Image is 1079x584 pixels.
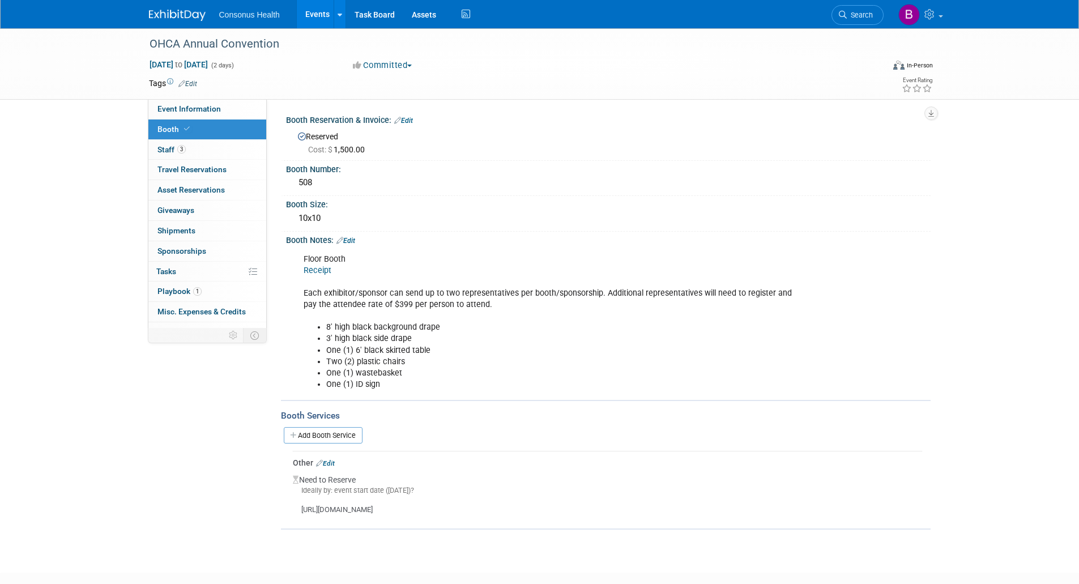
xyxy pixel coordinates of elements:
[156,267,176,276] span: Tasks
[157,327,183,336] span: Budget
[193,287,202,296] span: 1
[157,104,221,113] span: Event Information
[148,262,266,282] a: Tasks
[148,302,266,322] a: Misc. Expenses & Credits
[243,328,266,343] td: Toggle Event Tabs
[157,287,202,296] span: Playbook
[295,174,922,191] div: 508
[148,282,266,301] a: Playbook1
[210,62,234,69] span: (2 days)
[316,459,335,467] a: Edit
[148,180,266,200] a: Asset Reservations
[326,368,799,379] li: One (1) wastebasket
[184,126,190,132] i: Booth reservation complete
[304,266,331,275] a: Receipt
[157,165,227,174] span: Travel Reservations
[308,145,334,154] span: Cost: $
[293,496,922,515] div: [URL][DOMAIN_NAME]
[326,322,799,333] li: 8' high black background drape
[148,221,266,241] a: Shipments
[157,145,186,154] span: Staff
[157,226,195,235] span: Shipments
[173,60,184,69] span: to
[146,34,867,54] div: OHCA Annual Convention
[286,196,931,210] div: Booth Size:
[157,206,194,215] span: Giveaways
[148,322,266,342] a: Budget
[902,78,932,83] div: Event Rating
[326,379,799,390] li: One (1) ID sign
[308,145,369,154] span: 1,500.00
[296,248,806,396] div: Floor Booth Each exhibitor/sponsor can send up to two representatives per booth/sponsorship. Addi...
[157,185,225,194] span: Asset Reservations
[293,485,922,496] div: Ideally by: event start date ([DATE])?
[148,120,266,139] a: Booth
[293,457,922,468] div: Other
[148,140,266,160] a: Staff3
[293,468,922,515] div: Need to Reserve
[219,10,280,19] span: Consonus Health
[177,145,186,154] span: 3
[178,80,197,88] a: Edit
[224,328,244,343] td: Personalize Event Tab Strip
[295,210,922,227] div: 10x10
[336,237,355,245] a: Edit
[157,307,246,316] span: Misc. Expenses & Credits
[295,128,922,155] div: Reserved
[847,11,873,19] span: Search
[326,345,799,356] li: One (1) 6' black skirted table
[148,160,266,180] a: Travel Reservations
[148,201,266,220] a: Giveaways
[149,10,206,21] img: ExhibitDay
[394,117,413,125] a: Edit
[149,78,197,89] td: Tags
[284,427,362,444] a: Add Booth Service
[286,232,931,246] div: Booth Notes:
[326,333,799,344] li: 3' high black side drape
[349,59,416,71] button: Committed
[157,246,206,255] span: Sponsorships
[149,59,208,70] span: [DATE] [DATE]
[817,59,933,76] div: Event Format
[898,4,920,25] img: Bridget Crane
[286,161,931,175] div: Booth Number:
[148,241,266,261] a: Sponsorships
[831,5,884,25] a: Search
[157,125,192,134] span: Booth
[326,356,799,368] li: Two (2) plastic chairs
[893,61,905,70] img: Format-Inperson.png
[906,61,933,70] div: In-Person
[286,112,931,126] div: Booth Reservation & Invoice:
[281,410,931,422] div: Booth Services
[148,99,266,119] a: Event Information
